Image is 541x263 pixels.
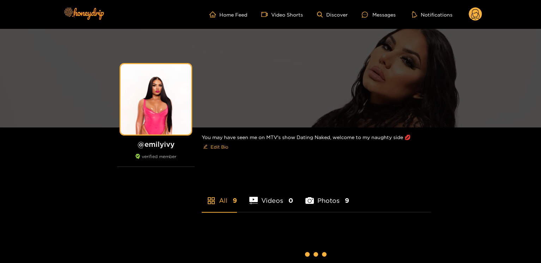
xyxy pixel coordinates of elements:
[209,11,219,18] span: home
[202,180,237,212] li: All
[317,12,348,18] a: Discover
[249,180,293,212] li: Videos
[362,11,396,19] div: Messages
[233,196,237,205] span: 9
[117,154,195,167] div: verified member
[345,196,349,205] span: 9
[305,180,349,212] li: Photos
[202,127,431,158] div: You may have seen me on MTV's show Dating Naked, welcome to my naughty side 💋
[203,144,208,150] span: edit
[207,196,215,205] span: appstore
[202,141,230,152] button: editEdit Bio
[410,11,455,18] button: Notifications
[117,140,195,149] h1: @ emilyivy
[261,11,303,18] a: Video Shorts
[209,11,247,18] a: Home Feed
[261,11,271,18] span: video-camera
[288,196,293,205] span: 0
[211,143,228,150] span: Edit Bio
